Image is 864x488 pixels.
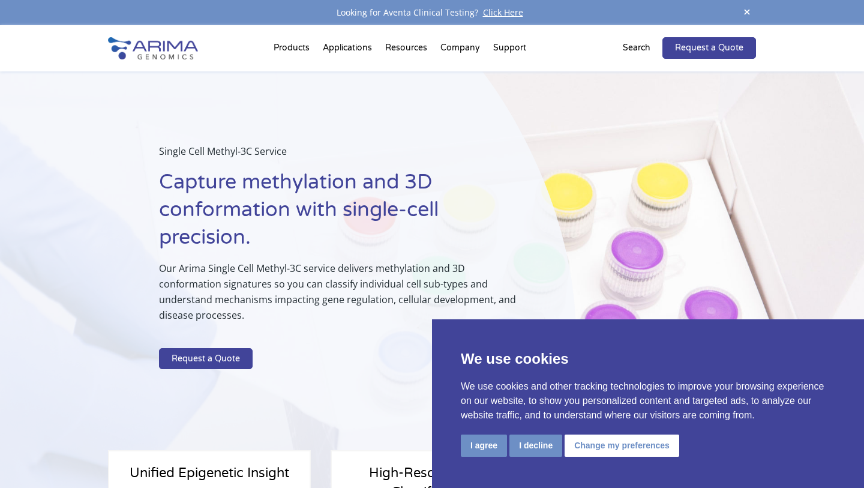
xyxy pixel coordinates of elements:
[159,143,516,169] p: Single Cell Methyl-3C Service
[108,37,198,59] img: Arima-Genomics-logo
[108,5,756,20] div: Looking for Aventa Clinical Testing?
[159,261,516,333] p: Our Arima Single Cell Methyl-3C service delivers methylation and 3D conformation signatures so yo...
[461,435,507,457] button: I agree
[461,379,835,423] p: We use cookies and other tracking technologies to improve your browsing experience on our website...
[130,465,289,481] span: Unified Epigenetic Insight
[509,435,562,457] button: I decline
[159,348,253,370] a: Request a Quote
[662,37,756,59] a: Request a Quote
[565,435,679,457] button: Change my preferences
[478,7,528,18] a: Click Here
[159,169,516,261] h1: Capture methylation and 3D conformation with single-cell precision.
[461,348,835,370] p: We use cookies
[623,40,650,56] p: Search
